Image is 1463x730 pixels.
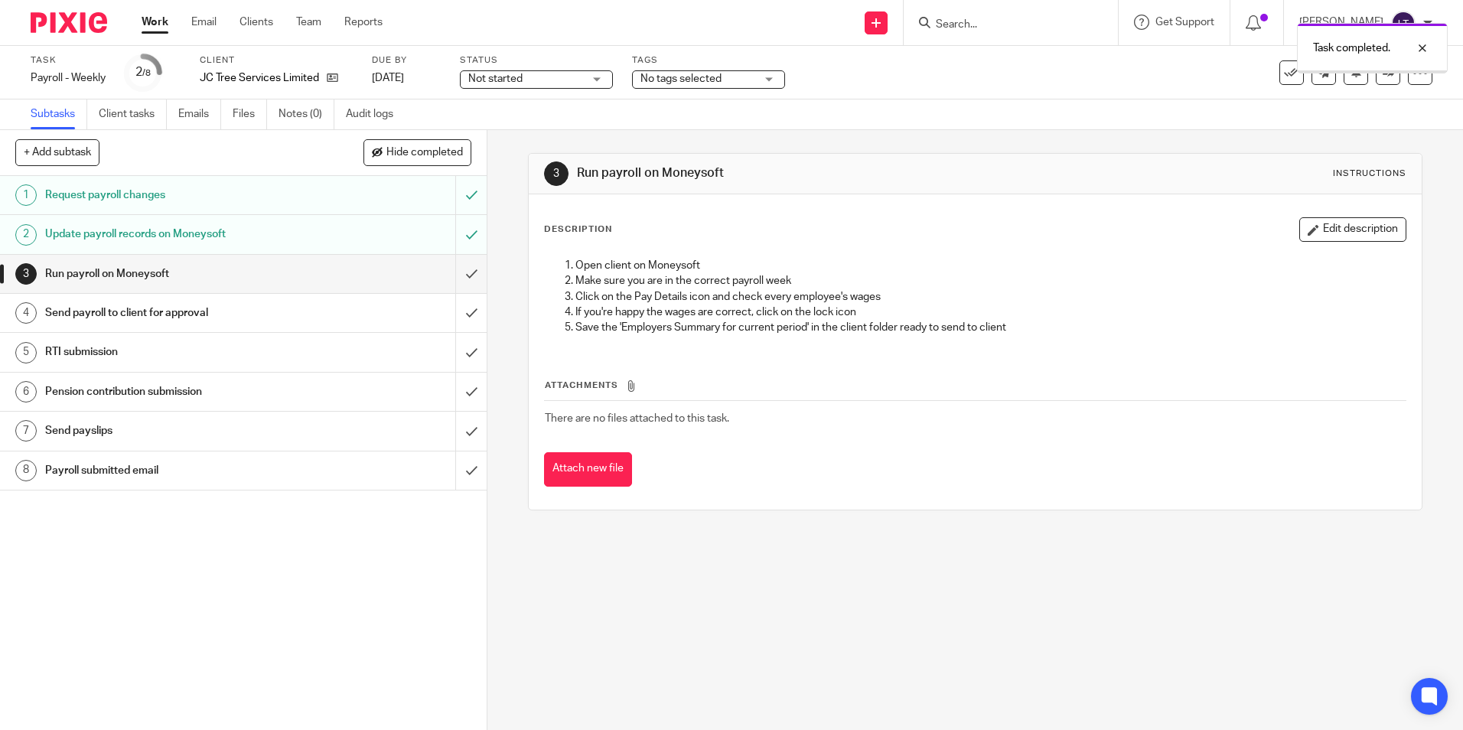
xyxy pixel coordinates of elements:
[31,54,106,67] label: Task
[15,342,37,363] div: 5
[575,320,1405,335] p: Save the 'Employers Summary for current period' in the client folder ready to send to client
[279,99,334,129] a: Notes (0)
[15,224,37,246] div: 2
[178,99,221,129] a: Emails
[15,184,37,206] div: 1
[468,73,523,84] span: Not started
[296,15,321,30] a: Team
[200,70,319,86] p: JC Tree Services Limited
[1313,41,1390,56] p: Task completed.
[15,263,37,285] div: 3
[372,54,441,67] label: Due by
[15,139,99,165] button: + Add subtask
[45,301,308,324] h1: Send payroll to client for approval
[575,258,1405,273] p: Open client on Moneysoft
[200,54,353,67] label: Client
[545,413,729,424] span: There are no files attached to this task.
[31,99,87,129] a: Subtasks
[363,139,471,165] button: Hide completed
[575,273,1405,288] p: Make sure you are in the correct payroll week
[386,147,463,159] span: Hide completed
[15,460,37,481] div: 8
[142,69,151,77] small: /8
[31,70,106,86] div: Payroll - Weekly
[135,64,151,81] div: 2
[15,420,37,442] div: 7
[45,380,308,403] h1: Pension contribution submission
[575,289,1405,305] p: Click on the Pay Details icon and check every employee's wages
[233,99,267,129] a: Files
[45,184,308,207] h1: Request payroll changes
[632,54,785,67] label: Tags
[346,99,405,129] a: Audit logs
[239,15,273,30] a: Clients
[99,99,167,129] a: Client tasks
[545,381,618,389] span: Attachments
[142,15,168,30] a: Work
[344,15,383,30] a: Reports
[460,54,613,67] label: Status
[45,223,308,246] h1: Update payroll records on Moneysoft
[544,452,632,487] button: Attach new file
[45,341,308,363] h1: RTI submission
[372,73,404,83] span: [DATE]
[15,302,37,324] div: 4
[191,15,217,30] a: Email
[45,419,308,442] h1: Send payslips
[31,12,107,33] img: Pixie
[45,459,308,482] h1: Payroll submitted email
[640,73,722,84] span: No tags selected
[544,223,612,236] p: Description
[577,165,1008,181] h1: Run payroll on Moneysoft
[575,305,1405,320] p: If you're happy the wages are correct, click on the lock icon
[1333,168,1406,180] div: Instructions
[1391,11,1416,35] img: svg%3E
[1299,217,1406,242] button: Edit description
[544,161,569,186] div: 3
[45,262,308,285] h1: Run payroll on Moneysoft
[15,381,37,402] div: 6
